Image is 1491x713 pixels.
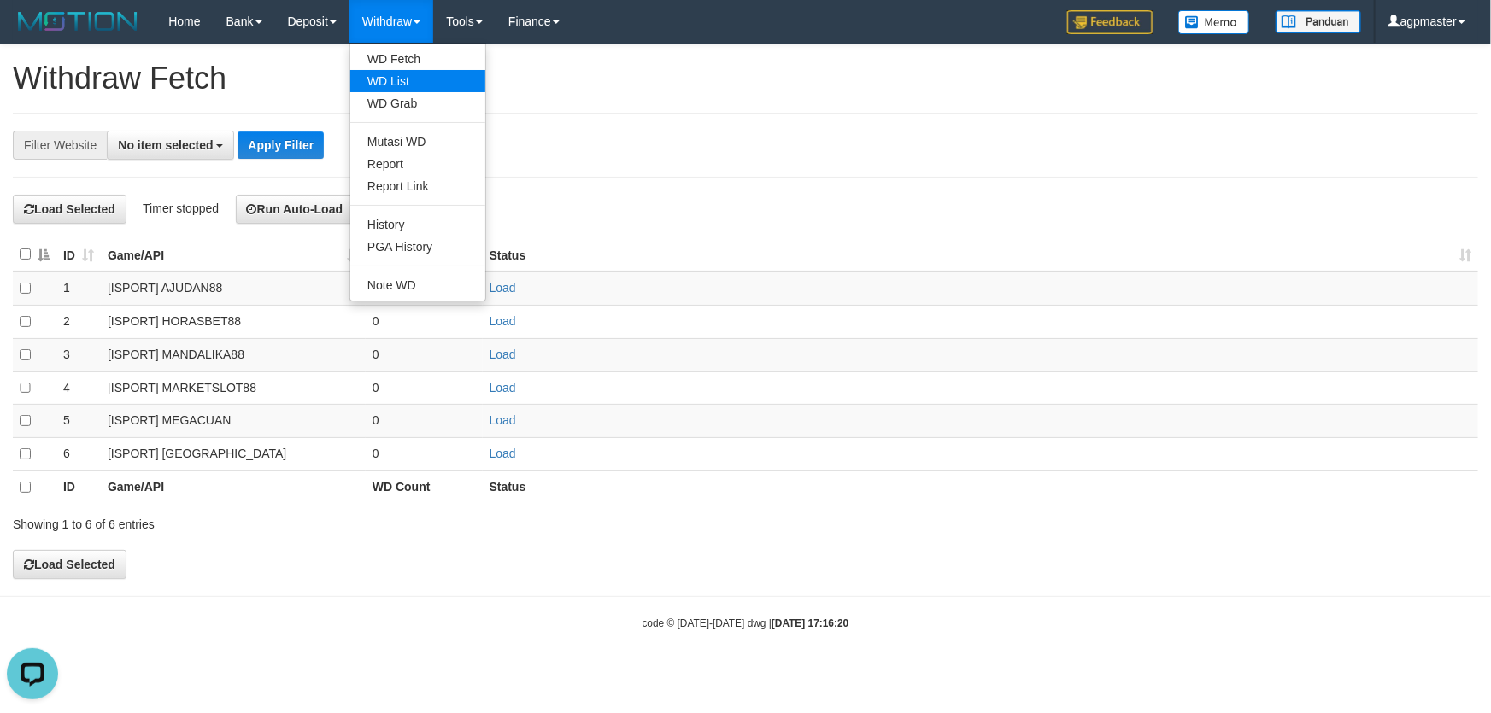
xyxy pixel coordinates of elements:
th: ID [56,471,101,504]
th: Status [483,471,1478,504]
div: Filter Website [13,131,107,160]
td: [ISPORT] HORASBET88 [101,305,366,338]
td: [ISPORT] MEGACUAN [101,405,366,438]
a: WD Grab [350,92,485,114]
a: PGA History [350,236,485,258]
button: Load Selected [13,550,126,579]
a: Load [490,281,516,295]
button: Run Auto-Load [236,195,355,224]
td: 5 [56,405,101,438]
strong: [DATE] 17:16:20 [772,617,848,629]
img: panduan.png [1276,10,1361,33]
td: [ISPORT] MANDALIKA88 [101,338,366,371]
span: 0 [373,381,379,394]
td: 6 [56,438,101,471]
a: Load [490,413,516,427]
th: Status: activate to sort column ascending [483,238,1478,272]
th: WD Count [366,471,483,504]
td: 3 [56,338,101,371]
span: 0 [373,447,379,460]
span: 0 [373,348,379,361]
td: 4 [56,371,101,405]
a: History [350,213,485,236]
a: WD Fetch [350,48,485,70]
td: 2 [56,305,101,338]
img: MOTION_logo.png [13,9,143,34]
a: Load [490,447,516,460]
a: Mutasi WD [350,131,485,153]
img: Button%20Memo.svg [1178,10,1250,34]
a: Note WD [350,274,485,296]
div: Showing 1 to 6 of 6 entries [13,509,608,533]
a: Load [490,348,516,361]
span: No item selected [118,138,213,152]
a: Report [350,153,485,175]
a: Load [490,381,516,394]
button: No item selected [107,131,234,160]
td: 1 [56,272,101,305]
a: WD List [350,70,485,92]
button: Load Selected [13,195,126,224]
h1: Withdraw Fetch [13,61,1478,96]
a: Load [490,314,516,328]
th: ID: activate to sort column ascending [56,238,101,272]
span: 0 [373,413,379,427]
a: Report Link [350,175,485,197]
span: Timer stopped [143,202,219,215]
th: Game/API: activate to sort column ascending [101,238,366,272]
td: [ISPORT] AJUDAN88 [101,272,366,305]
td: [ISPORT] MARKETSLOT88 [101,371,366,405]
small: code © [DATE]-[DATE] dwg | [643,617,849,629]
td: [ISPORT] [GEOGRAPHIC_DATA] [101,438,366,471]
button: Apply Filter [238,131,324,159]
img: Feedback.jpg [1067,10,1153,34]
span: 0 [373,314,379,328]
button: Open LiveChat chat widget [7,7,58,58]
th: Game/API [101,471,366,504]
